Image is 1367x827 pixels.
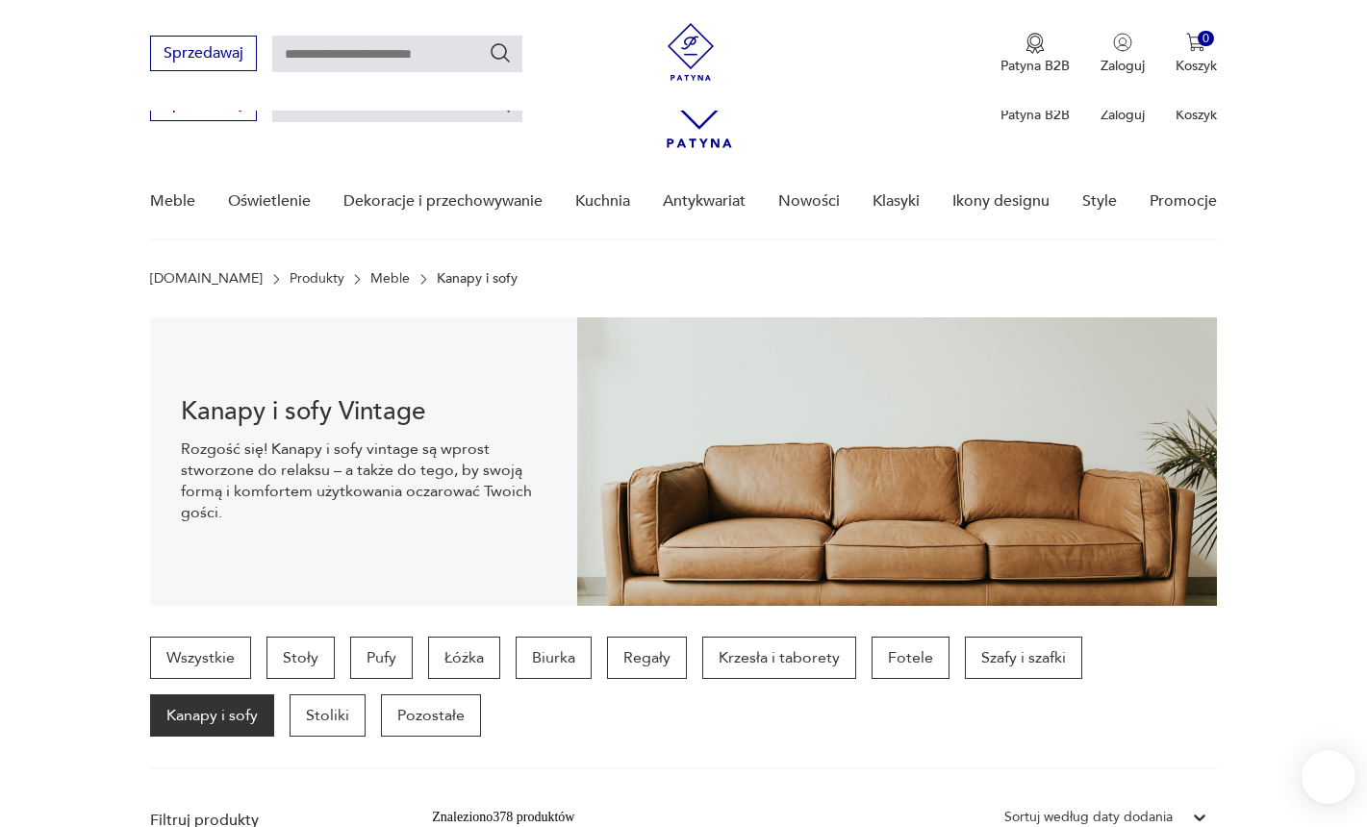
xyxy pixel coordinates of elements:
iframe: Smartsupp widget button [1302,750,1355,804]
h1: Kanapy i sofy Vintage [181,400,545,423]
p: Kanapy i sofy [437,271,518,287]
a: Oświetlenie [228,164,311,238]
a: Meble [150,164,195,238]
a: Szafy i szafki [965,637,1082,679]
a: Fotele [872,637,949,679]
p: Rozgość się! Kanapy i sofy vintage są wprost stworzone do relaksu – a także do tego, by swoją for... [181,439,545,523]
img: Ikona koszyka [1186,33,1205,52]
img: Ikonka użytkownika [1113,33,1132,52]
p: Zaloguj [1101,106,1145,124]
a: Kuchnia [575,164,630,238]
a: Produkty [290,271,344,287]
button: Szukaj [489,41,512,64]
a: Stoliki [290,694,366,737]
a: Dekoracje i przechowywanie [343,164,543,238]
a: Sprzedawaj [150,48,257,62]
a: Nowości [778,164,840,238]
a: Sprzedawaj [150,98,257,112]
a: Pozostałe [381,694,481,737]
a: Klasyki [873,164,920,238]
a: Łóżka [428,637,500,679]
a: Pufy [350,637,413,679]
button: Zaloguj [1101,33,1145,75]
p: Patyna B2B [1000,57,1070,75]
button: 0Koszyk [1176,33,1217,75]
a: Stoły [266,637,335,679]
button: Sprzedawaj [150,36,257,71]
a: Antykwariat [663,164,746,238]
a: Regały [607,637,687,679]
a: Promocje [1150,164,1217,238]
img: Patyna - sklep z meblami i dekoracjami vintage [662,23,720,81]
p: Koszyk [1176,106,1217,124]
a: Krzesła i taborety [702,637,856,679]
div: 0 [1198,31,1214,47]
a: [DOMAIN_NAME] [150,271,263,287]
p: Zaloguj [1101,57,1145,75]
img: Ikona medalu [1025,33,1045,54]
a: Biurka [516,637,592,679]
a: Ikona medaluPatyna B2B [1000,33,1070,75]
img: 4dcd11543b3b691785adeaf032051535.jpg [577,317,1217,606]
p: Patyna B2B [1000,106,1070,124]
button: Patyna B2B [1000,33,1070,75]
a: Wszystkie [150,637,251,679]
a: Meble [370,271,410,287]
a: Style [1082,164,1117,238]
a: Ikony designu [952,164,1050,238]
a: Kanapy i sofy [150,694,274,737]
p: Koszyk [1176,57,1217,75]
